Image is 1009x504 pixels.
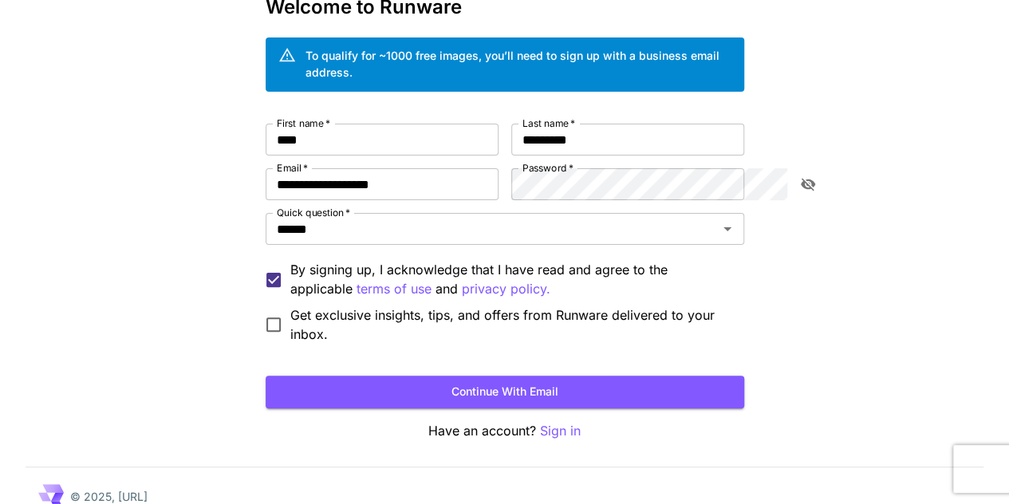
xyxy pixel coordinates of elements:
p: Have an account? [266,421,744,441]
button: By signing up, I acknowledge that I have read and agree to the applicable and privacy policy. [357,279,432,299]
button: Sign in [540,421,581,441]
label: Email [277,161,308,175]
div: To qualify for ~1000 free images, you’ll need to sign up with a business email address. [305,47,731,81]
label: First name [277,116,330,130]
button: toggle password visibility [794,170,822,199]
button: Open [716,218,739,240]
label: Password [522,161,573,175]
button: Continue with email [266,376,744,408]
button: By signing up, I acknowledge that I have read and agree to the applicable terms of use and [462,279,550,299]
label: Quick question [277,206,350,219]
p: By signing up, I acknowledge that I have read and agree to the applicable and [290,260,731,299]
p: privacy policy. [462,279,550,299]
label: Last name [522,116,575,130]
span: Get exclusive insights, tips, and offers from Runware delivered to your inbox. [290,305,731,344]
p: terms of use [357,279,432,299]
